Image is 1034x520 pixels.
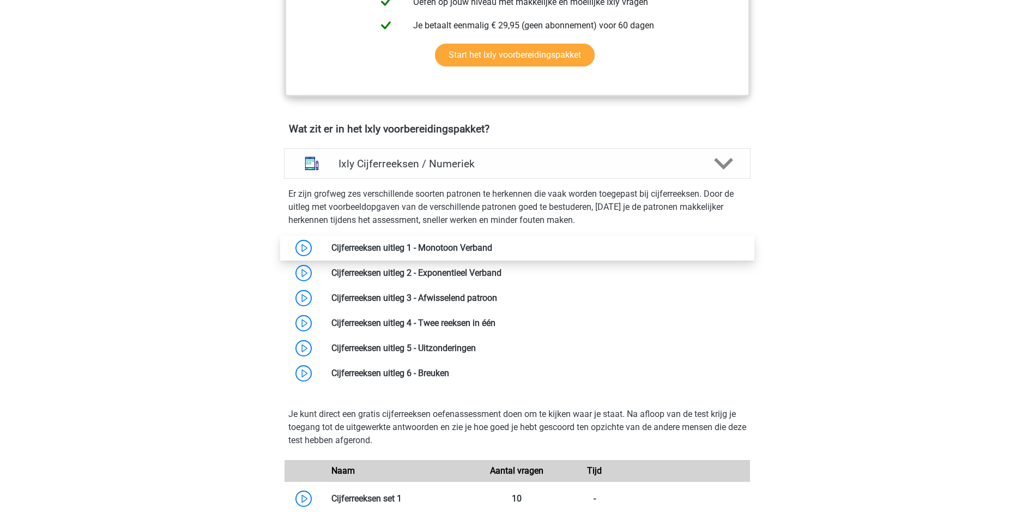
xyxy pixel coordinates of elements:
p: Er zijn grofweg zes verschillende soorten patronen te herkennen die vaak worden toegepast bij cij... [288,188,746,227]
div: Cijferreeksen uitleg 6 - Breuken [323,367,750,380]
div: Tijd [556,464,633,477]
div: Cijferreeksen uitleg 5 - Uitzonderingen [323,342,750,355]
div: Cijferreeksen uitleg 3 - Afwisselend patroon [323,292,750,305]
div: Aantal vragen [478,464,555,477]
h4: Ixly Cijferreeksen / Numeriek [338,158,696,170]
a: Start het Ixly voorbereidingspakket [435,44,595,66]
div: Cijferreeksen uitleg 4 - Twee reeksen in één [323,317,750,330]
div: Cijferreeksen uitleg 1 - Monotoon Verband [323,241,750,255]
a: cijferreeksen Ixly Cijferreeksen / Numeriek [280,148,755,179]
p: Je kunt direct een gratis cijferreeksen oefenassessment doen om te kijken waar je staat. Na afloo... [288,408,746,447]
div: Naam [323,464,479,477]
div: Cijferreeksen uitleg 2 - Exponentieel Verband [323,267,750,280]
h4: Wat zit er in het Ixly voorbereidingspakket? [289,123,746,135]
div: Cijferreeksen set 1 [323,492,479,505]
img: cijferreeksen [298,149,326,178]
